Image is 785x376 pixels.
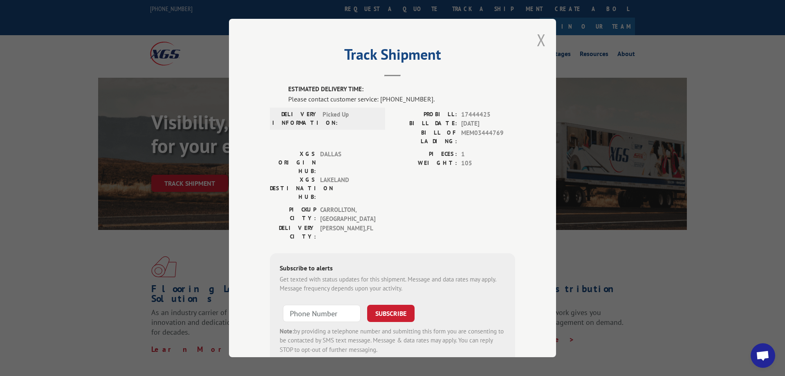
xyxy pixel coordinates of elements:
span: MEM03444769 [461,128,515,146]
input: Phone Number [283,305,361,322]
span: 17444425 [461,110,515,119]
label: PICKUP CITY: [270,205,316,224]
span: CARROLLTON , [GEOGRAPHIC_DATA] [320,205,375,224]
span: 1 [461,150,515,159]
label: PROBILL: [392,110,457,119]
button: Close modal [537,29,546,51]
label: ESTIMATED DELIVERY TIME: [288,85,515,94]
span: 105 [461,159,515,168]
h2: Track Shipment [270,49,515,64]
div: Open chat [751,343,775,368]
label: DELIVERY CITY: [270,224,316,241]
span: Picked Up [323,110,378,127]
span: DALLAS [320,150,375,176]
div: Subscribe to alerts [280,263,505,275]
div: Please contact customer service: [PHONE_NUMBER]. [288,94,515,104]
label: XGS ORIGIN HUB: [270,150,316,176]
label: DELIVERY INFORMATION: [272,110,318,127]
strong: Note: [280,327,294,335]
button: SUBSCRIBE [367,305,415,322]
label: WEIGHT: [392,159,457,168]
div: Get texted with status updates for this shipment. Message and data rates may apply. Message frequ... [280,275,505,293]
label: XGS DESTINATION HUB: [270,176,316,201]
label: PIECES: [392,150,457,159]
label: BILL DATE: [392,119,457,128]
label: BILL OF LADING: [392,128,457,146]
div: by providing a telephone number and submitting this form you are consenting to be contacted by SM... [280,327,505,355]
span: [DATE] [461,119,515,128]
span: [PERSON_NAME] , FL [320,224,375,241]
span: LAKELAND [320,176,375,201]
